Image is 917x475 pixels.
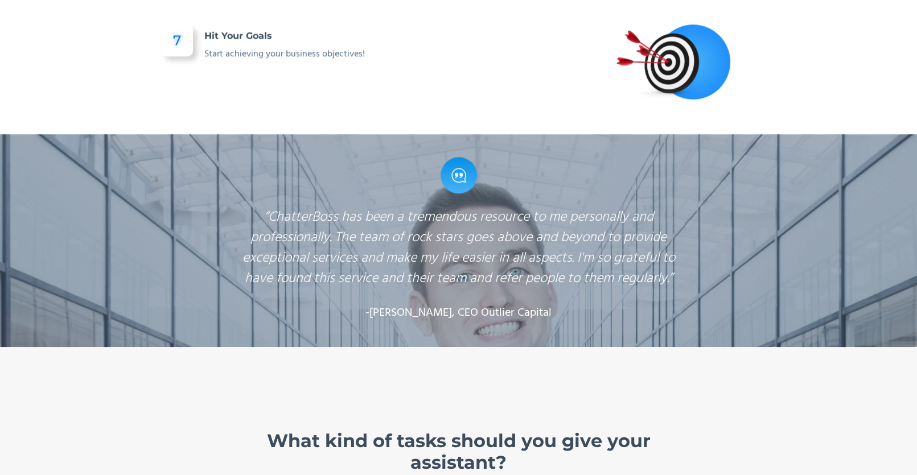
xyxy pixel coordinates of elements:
[365,307,552,319] p: -[PERSON_NAME], CEO Outlier Capital
[860,418,903,461] iframe: Drift Widget Chat Controller
[204,47,366,61] p: Start achieving your business objectives!
[267,429,651,473] strong: What kind of tasks should you give your assistant?
[240,207,678,289] div: “ChatterBoss has been a tremendous resource to me personally and professionally. The team of rock...
[616,24,730,100] img: graphic of arrows in bullseye on target
[428,410,489,419] div: Examples
[204,30,272,41] strong: Hit Your Goals
[173,35,181,46] div: 7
